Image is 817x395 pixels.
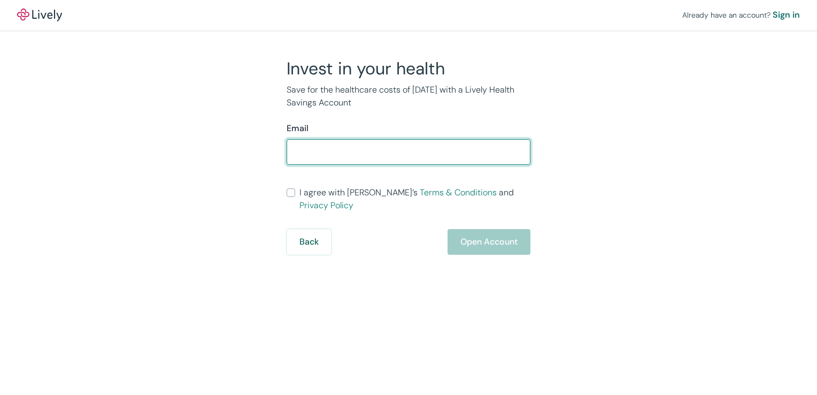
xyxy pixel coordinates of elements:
[17,9,62,21] a: LivelyLively
[682,9,800,21] div: Already have an account?
[299,186,530,212] span: I agree with [PERSON_NAME]’s and
[287,83,530,109] p: Save for the healthcare costs of [DATE] with a Lively Health Savings Account
[287,58,530,79] h2: Invest in your health
[17,9,62,21] img: Lively
[773,9,800,21] a: Sign in
[287,229,332,255] button: Back
[420,187,497,198] a: Terms & Conditions
[287,122,309,135] label: Email
[299,200,353,211] a: Privacy Policy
